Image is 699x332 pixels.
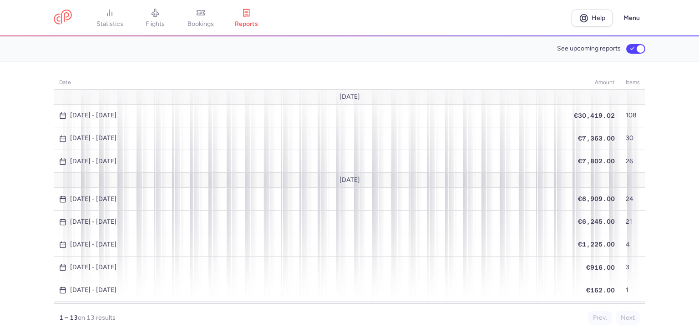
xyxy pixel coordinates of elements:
[70,196,116,203] time: [DATE] - [DATE]
[568,76,620,90] th: amount
[620,150,645,173] td: 26
[70,264,116,271] time: [DATE] - [DATE]
[620,279,645,302] td: 1
[70,241,116,248] time: [DATE] - [DATE]
[339,93,360,101] span: [DATE]
[59,314,78,322] strong: 1 – 13
[146,20,165,28] span: flights
[235,20,258,28] span: reports
[70,135,116,142] time: [DATE] - [DATE]
[572,10,613,27] a: Help
[187,20,214,28] span: bookings
[586,287,615,294] span: €162.00
[223,8,269,28] a: reports
[618,10,645,27] button: Menu
[87,8,132,28] a: statistics
[620,211,645,233] td: 21
[586,264,615,271] span: €916.00
[616,311,640,325] button: Next
[578,241,615,248] span: €1,225.00
[132,8,178,28] a: flights
[588,311,612,325] button: Prev.
[70,112,116,119] time: [DATE] - [DATE]
[620,104,645,127] td: 108
[70,218,116,226] time: [DATE] - [DATE]
[620,233,645,256] td: 4
[620,188,645,211] td: 24
[96,20,123,28] span: statistics
[574,112,615,119] span: €30,419.02
[178,8,223,28] a: bookings
[557,45,621,52] span: See upcoming reports
[578,218,615,225] span: €6,245.00
[54,76,568,90] th: date
[70,158,116,165] time: [DATE] - [DATE]
[620,127,645,150] td: 30
[620,256,645,279] td: 3
[578,135,615,142] span: €7,363.00
[578,157,615,165] span: €7,802.00
[620,76,645,90] th: items
[78,314,116,322] span: on 13 results
[578,195,615,202] span: €6,909.00
[54,10,72,26] a: CitizenPlane red outlined logo
[70,287,116,294] time: [DATE] - [DATE]
[592,15,605,21] span: Help
[339,176,360,184] span: [DATE]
